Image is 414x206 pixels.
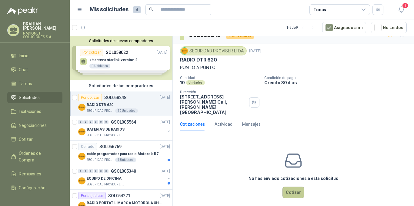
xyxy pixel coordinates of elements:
img: Company Logo [78,104,85,111]
a: Cotizar [7,134,62,145]
p: [DATE] [160,168,170,174]
img: Company Logo [78,177,85,184]
div: 0 [88,169,93,173]
a: Tareas [7,78,62,89]
a: Negociaciones [7,120,62,131]
div: 1 Unidades [115,158,136,162]
div: 0 [83,169,88,173]
p: Cantidad [180,76,259,80]
p: SEGURIDAD PROVISER LTDA [87,133,125,138]
p: RADIO DTR 620 [180,57,217,63]
img: Logo peakr [7,7,38,15]
p: SOL054271 [108,194,130,198]
span: Remisiones [19,171,41,177]
p: BATERIAS DE RADIOS [87,127,125,132]
div: 0 [104,120,109,124]
a: 0 0 0 0 0 0 GSOL005564[DATE] Company LogoBATERIAS DE RADIOSSEGURIDAD PROVISER LTDA [78,118,171,138]
p: SEGURIDAD PROVISER LTDA [87,108,114,113]
span: Tareas [19,80,32,87]
div: Solicitudes de nuevos compradoresPor cotizarSOL058022[DATE] kit antena starlink version 21 Unidad... [70,36,172,80]
div: 0 [99,169,103,173]
p: [DATE] [160,144,170,150]
div: Cotizaciones [180,121,205,128]
img: Company Logo [181,48,188,54]
div: 1 - 9 de 9 [286,23,317,32]
span: Órdenes de Compra [19,150,57,163]
p: [DATE] [160,193,170,199]
p: [STREET_ADDRESS][PERSON_NAME] Cali , [PERSON_NAME][GEOGRAPHIC_DATA] [180,94,247,115]
div: 0 [83,120,88,124]
p: SOL058248 [104,95,126,100]
button: Cotizar [282,187,304,198]
a: 0 0 0 0 0 0 GSOL005348[DATE] Company LogoEQUIPO DE OFICINASEGURIDAD PROVISER LTDA [78,168,171,187]
p: [DATE] [160,119,170,125]
span: search [149,7,153,12]
p: GSOL005348 [111,169,136,173]
span: Configuración [19,184,45,191]
span: Cotizar [19,136,33,143]
img: Company Logo [78,153,85,160]
div: Mensajes [242,121,261,128]
span: Chat [19,66,28,73]
div: Todas [313,6,326,13]
a: Órdenes de Compra [7,148,62,166]
p: Condición de pago [264,76,412,80]
p: SOL056769 [99,145,122,149]
p: SEGURIDAD PROVISER LTDA [87,182,125,187]
p: GSOL005564 [111,120,136,124]
div: 0 [99,120,103,124]
p: RADIO DTR 620 [87,102,113,108]
span: Negociaciones [19,122,47,129]
p: Dirección [180,90,247,94]
a: Chat [7,64,62,75]
p: [DATE] [160,95,170,101]
span: Licitaciones [19,108,41,115]
div: 10 Unidades [115,108,138,113]
h3: No has enviado cotizaciones a esta solicitud [249,175,339,182]
div: 0 [78,120,83,124]
p: SEGURIDAD PROVISER LTDA [87,158,114,162]
div: Actividad [215,121,232,128]
p: [DATE] [249,48,261,54]
span: Solicitudes [19,94,40,101]
p: RADIO PORTATIL MARCA MOTOROLA UHF SIN PANTALLA CON GPS, INCLUYE: ANTENA, BATERIA, CLIP Y CARGADOR [87,200,162,206]
p: cable programador para radio Motorola R7 [87,151,159,157]
div: 0 [88,120,93,124]
a: Por cotizarSOL058248[DATE] Company LogoRADIO DTR 620SEGURIDAD PROVISER LTDA10 Unidades [70,91,172,116]
div: Por adjudicar [78,192,106,199]
a: CerradoSOL056769[DATE] Company Logocable programador para radio Motorola R7SEGURIDAD PROVISER LTD... [70,141,172,165]
a: Solicitudes [7,92,62,103]
a: Remisiones [7,168,62,180]
div: Cerrado [78,143,97,150]
div: 0 [78,169,83,173]
div: 0 [104,169,109,173]
p: Crédito 30 días [264,80,412,85]
p: EQUIPO DE OFICINA [87,176,122,181]
p: RADIONET SOLUCIONES S.A [23,32,62,39]
img: Company Logo [78,128,85,135]
p: 10 [180,80,185,85]
button: 1 [396,4,407,15]
span: 4 [133,6,141,13]
a: Licitaciones [7,106,62,117]
div: 0 [94,120,98,124]
a: Inicio [7,50,62,61]
p: BRAHIAN [PERSON_NAME] [23,22,62,30]
div: 0 [94,169,98,173]
h1: Mis solicitudes [90,5,129,14]
div: Solicitudes de tus compradores [70,80,172,91]
div: Por cotizar [78,94,102,101]
div: Unidades [186,80,205,85]
button: Asignado a mi [322,22,366,33]
button: Solicitudes de nuevos compradores [72,38,170,43]
span: Inicio [19,52,28,59]
span: 1 [402,3,409,8]
a: Configuración [7,182,62,194]
p: PUNTO A PUNTO [180,64,407,71]
div: SEGURIDAD PROVISER LTDA [180,46,247,55]
button: No Leídos [371,22,407,33]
